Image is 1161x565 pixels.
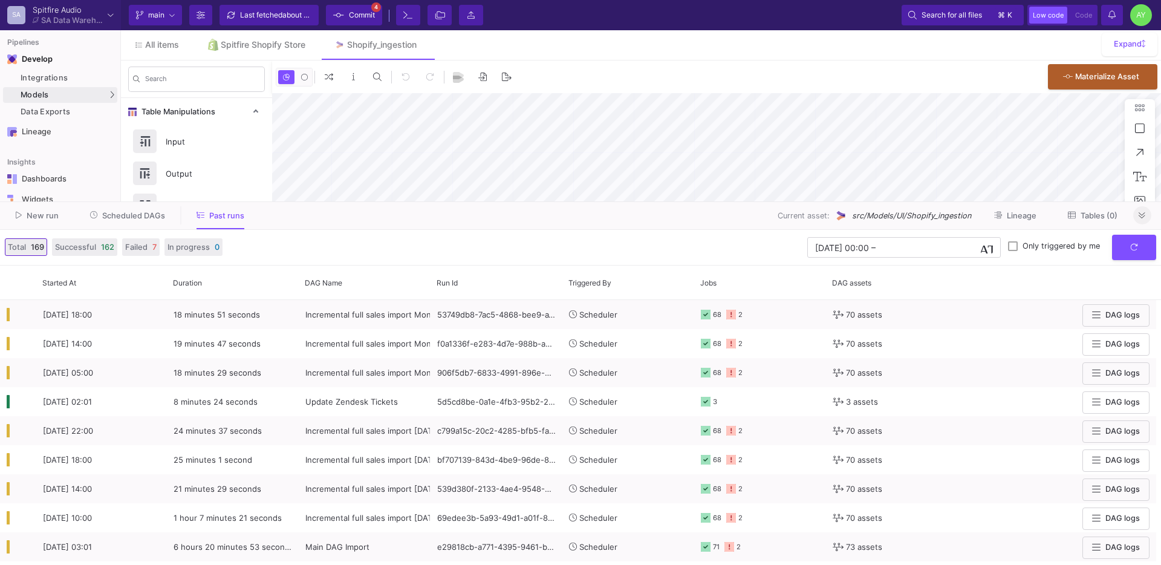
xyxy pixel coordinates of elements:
span: Failed [125,241,148,253]
span: 70 assets [846,330,882,358]
span: [DATE] 14:00 [43,484,92,494]
button: ⌘k [994,8,1017,22]
span: 162 [101,241,114,253]
div: Last fetched [240,6,313,24]
a: Data Exports [3,104,117,120]
span: 3 assets [846,388,878,416]
span: 70 assets [846,504,882,532]
span: k [1007,8,1012,22]
span: 73 assets [846,533,882,561]
mat-expansion-panel-header: Table Manipulations [121,98,272,125]
button: DAG logs [1082,304,1150,327]
input: Start datetime [815,243,869,252]
span: DAG assets [832,278,871,287]
mat-expansion-panel-header: Navigation iconDevelop [3,50,117,69]
a: Navigation iconDashboards [3,169,117,189]
div: Lineage [22,127,100,137]
button: DAG logs [1082,362,1150,385]
span: Scheduler [579,513,617,523]
div: bf707139-843d-4be9-96de-8c33e709174f [431,445,562,474]
span: 18 minutes 51 seconds [174,310,260,319]
span: 70 assets [846,301,882,329]
div: 2 [738,504,743,532]
span: 70 assets [846,475,882,503]
div: Shopify_ingestion [347,40,417,50]
span: 18 minutes 29 seconds [174,368,261,377]
span: [DATE] 18:00 [43,310,92,319]
div: 68 [713,475,721,503]
span: Lineage [1007,211,1036,220]
span: Scheduler [579,542,617,552]
div: 68 [713,359,721,387]
span: Main DAG Import [305,542,369,552]
span: Table Manipulations [137,107,215,117]
div: Widgets [22,195,100,204]
span: src/Models/UI/Shopify_ingestion [852,210,971,221]
span: Models [21,90,49,100]
div: e29818cb-a771-4395-9461-ba123c69a43b [431,532,562,561]
span: 25 minutes 1 second [174,455,252,465]
div: 906f5db7-6833-4991-896e-d3389a41ff95 [431,358,562,387]
span: Low code [1033,11,1064,19]
div: Integrations [21,73,114,83]
span: [DATE] 14:00 [43,339,92,348]
div: Dashboards [22,174,100,184]
span: 70 assets [846,417,882,445]
span: Scheduler [579,455,617,465]
span: Update Zendesk Tickets [305,397,398,407]
div: f0a1336f-e283-4d7e-988b-a5c225916cf6 [431,329,562,358]
button: Search for all files⌘k [902,5,1024,25]
span: about 9 hours ago [282,10,343,19]
input: Search [145,77,260,85]
button: New run [1,206,73,225]
span: 8 minutes 24 seconds [174,397,258,407]
div: 53749db8-7ac5-4868-bee9-a1e826c26e67 [431,300,562,329]
span: Scheduler [579,397,617,407]
span: Incremental full sales import [DATE] - CSVs REMOVED [305,513,509,523]
div: 68 [713,330,721,358]
div: Output [158,165,242,183]
span: DAG logs [1105,368,1140,377]
button: Output [121,157,272,189]
span: ⌘ [998,8,1005,22]
span: Incremental full sales import Mon-Sat - CSVs REMOVED [305,310,516,319]
div: c799a15c-20c2-4285-bfb5-fabe39c8d11d [431,416,562,445]
input: End datetime [878,243,957,252]
span: Incremental full sales import Mon-Sat - CSVs REMOVED [305,368,516,377]
span: [DATE] 05:00 [43,368,93,377]
div: SA Data Warehouse [41,16,103,24]
span: [DATE] 03:01 [43,542,92,552]
img: Navigation icon [7,174,17,184]
div: 2 [737,533,741,561]
span: Jobs [700,278,717,287]
div: SA [7,6,25,24]
span: Incremental full sales import [DATE] - CSVs REMOVED [305,426,509,436]
div: Spitfire Shopify Store [221,40,305,50]
button: In progress0 [164,238,223,256]
span: DAG logs [1105,485,1140,494]
button: Failed7 [122,238,160,256]
div: 2 [738,359,743,387]
button: Commit [326,5,382,25]
span: 1 hour 7 minutes 21 seconds [174,513,282,523]
span: Run Id [437,278,458,287]
span: DAG logs [1105,543,1140,552]
img: Navigation icon [7,195,17,204]
span: main [148,6,164,24]
img: Tab icon [334,40,345,50]
span: DAG logs [1105,310,1140,319]
button: DAG logs [1082,537,1150,559]
span: 70 assets [846,446,882,474]
span: DAG logs [1105,514,1140,523]
span: [DATE] 10:00 [43,513,92,523]
span: Scheduler [579,368,617,377]
button: DAG logs [1082,333,1150,356]
span: – [871,243,876,252]
img: UI Model [834,209,847,222]
span: Incremental full sales import Mon-Sat - CSVs REMOVED [305,339,516,348]
div: Data Exports [21,107,114,117]
span: Current asset: [778,210,830,221]
button: Successful162 [52,238,117,256]
button: Last fetchedabout 9 hours ago [220,5,319,25]
span: DAG logs [1105,426,1140,436]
